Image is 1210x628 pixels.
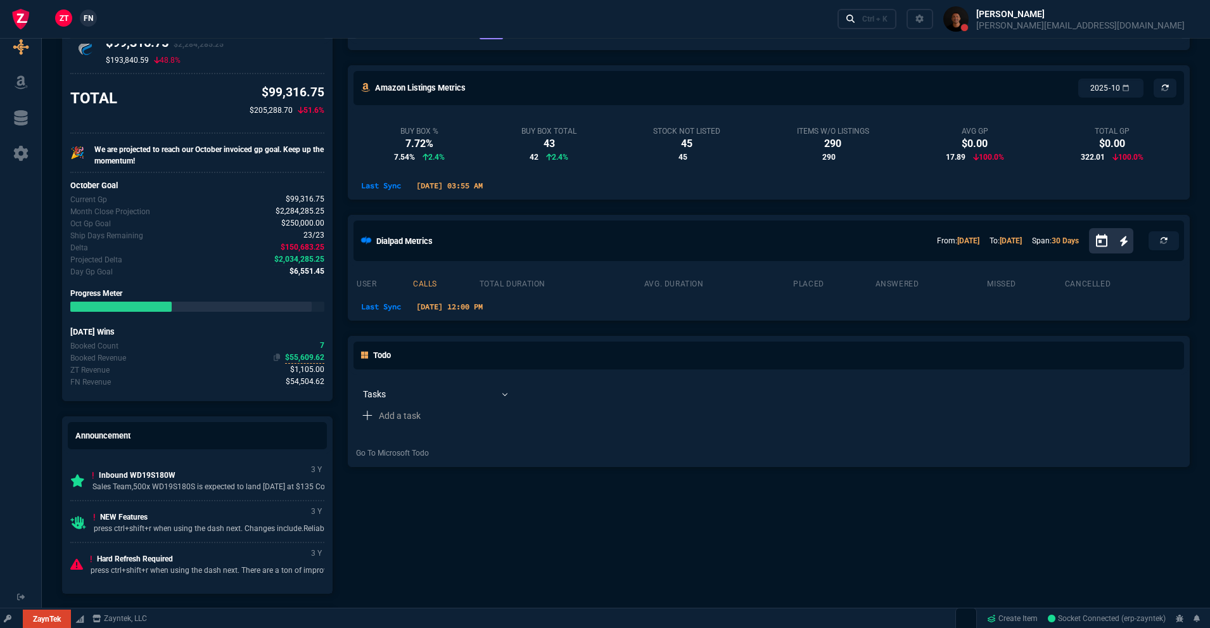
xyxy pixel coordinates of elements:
[375,82,466,94] h5: Amazon Listings Metrics
[286,376,324,388] span: Today's Fornida revenue
[521,136,576,151] div: 43
[70,288,324,299] p: Progress Meter
[822,151,836,163] span: 290
[1081,151,1105,163] span: 322.01
[1032,235,1079,247] p: Span:
[106,35,224,55] h4: $99,316.75
[281,241,324,253] span: The difference between the current month's Gp and the goal.
[92,470,347,481] p: Inbound WD19S180W
[946,126,1004,136] div: Avg GP
[1081,136,1143,151] div: $0.00
[862,14,888,24] div: Ctrl + K
[94,511,338,523] p: NEW Features
[70,266,113,278] p: Delta divided by the remaining ship days.
[70,218,111,229] p: Company Gp Goal for Oct.
[356,274,412,292] th: user
[411,301,488,312] p: [DATE] 12:00 PM
[274,253,324,266] span: The difference between the current month's Gp goal and projected month-end.
[309,504,324,519] p: 3 Y
[263,253,325,266] p: spec.value
[279,364,325,376] p: spec.value
[986,274,1064,292] th: missed
[356,180,406,191] p: Last Sync
[286,193,324,205] span: Gp for Oct.
[89,613,151,624] a: msbcCompanyName
[982,609,1043,628] a: Create Item
[423,151,445,163] p: 2.4%
[70,194,107,205] p: Gp for Oct.
[1112,151,1143,163] p: 100.0%
[394,136,445,151] div: 7.72%
[479,274,644,292] th: total duration
[94,144,324,167] p: We are projected to reach our October invoiced gp goal. Keep up the momentum!
[309,340,325,352] p: spec.value
[285,352,324,364] span: Today's Booked revenue
[303,229,324,241] span: Out of 23 ship days in Oct - there are 23 remaining.
[309,546,324,561] p: 3 Y
[394,151,415,163] span: 7.54%
[269,241,325,253] p: spec.value
[946,151,965,163] span: 17.89
[70,206,150,217] p: Uses current month's data to project the month's close.
[411,180,488,191] p: [DATE] 03:55 AM
[70,352,126,364] p: Today's Booked revenue
[361,349,391,361] h5: Todo
[1048,613,1166,624] a: uvg-zGieY-vC7HJeAACh
[1048,614,1166,623] span: Socket Connected (erp-zayntek)
[84,13,93,24] span: FN
[320,340,324,352] span: Today's Booked count
[281,217,324,229] span: Company Gp Goal for Oct.
[278,266,325,278] p: spec.value
[91,565,333,576] p: press ctrl+shift+r when using the dash next. There are a ton of improv...
[290,266,324,278] span: Delta divided by the remaining ship days.
[394,126,445,136] div: Buy Box %
[480,30,503,39] a: ALL
[546,151,568,163] p: 2.4%
[1000,236,1022,245] a: [DATE]
[75,430,131,442] h5: Announcement
[70,340,118,352] p: Today's Booked count
[274,193,325,205] p: spec.value
[270,217,325,229] p: spec.value
[70,254,122,266] p: The difference between the current month's Gp goal and projected month-end.
[376,235,433,247] h5: Dialpad Metrics
[70,327,324,337] h6: [DATE] Wins
[70,181,324,191] h6: October Goal
[274,376,325,388] p: spec.value
[70,89,117,108] h3: TOTAL
[70,144,84,162] p: 🎉
[797,136,869,151] div: 290
[990,235,1022,247] p: To:
[106,55,149,65] p: $193,840.59
[274,352,325,364] p: spec.value
[1094,232,1119,250] button: Open calendar
[250,105,293,116] p: $205,288.70
[70,364,110,376] p: Today's zaynTek revenue
[530,151,538,163] span: 42
[94,523,338,534] p: press ctrl+shift+r when using the dash next. Changes include.Reliable ...
[653,126,720,136] div: Stock Not Listed
[957,236,979,245] a: [DATE]
[1052,236,1079,245] a: 30 Days
[412,274,479,292] th: calls
[678,151,687,163] span: 45
[70,242,88,253] p: The difference between the current month's Gp and the goal.
[292,229,325,241] p: spec.value
[356,447,429,459] a: Go To Microsoft Todo
[60,13,68,24] span: ZT
[250,84,324,102] p: $99,316.75
[973,151,1004,163] p: 100.0%
[154,55,181,65] p: 48.8%
[298,105,324,116] p: 51.6%
[356,301,406,312] p: Last Sync
[653,136,720,151] div: 45
[937,235,979,247] p: From:
[91,553,333,565] p: Hard Refresh Required
[264,205,325,217] p: spec.value
[644,274,793,292] th: avg. duration
[70,376,111,388] p: Today's Fornida revenue
[174,40,224,49] span: $2,284,285.25
[309,462,324,477] p: 3 Y
[70,230,143,241] p: Out of 23 ship days in Oct - there are 23 remaining.
[290,364,324,376] span: Today's zaynTek revenue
